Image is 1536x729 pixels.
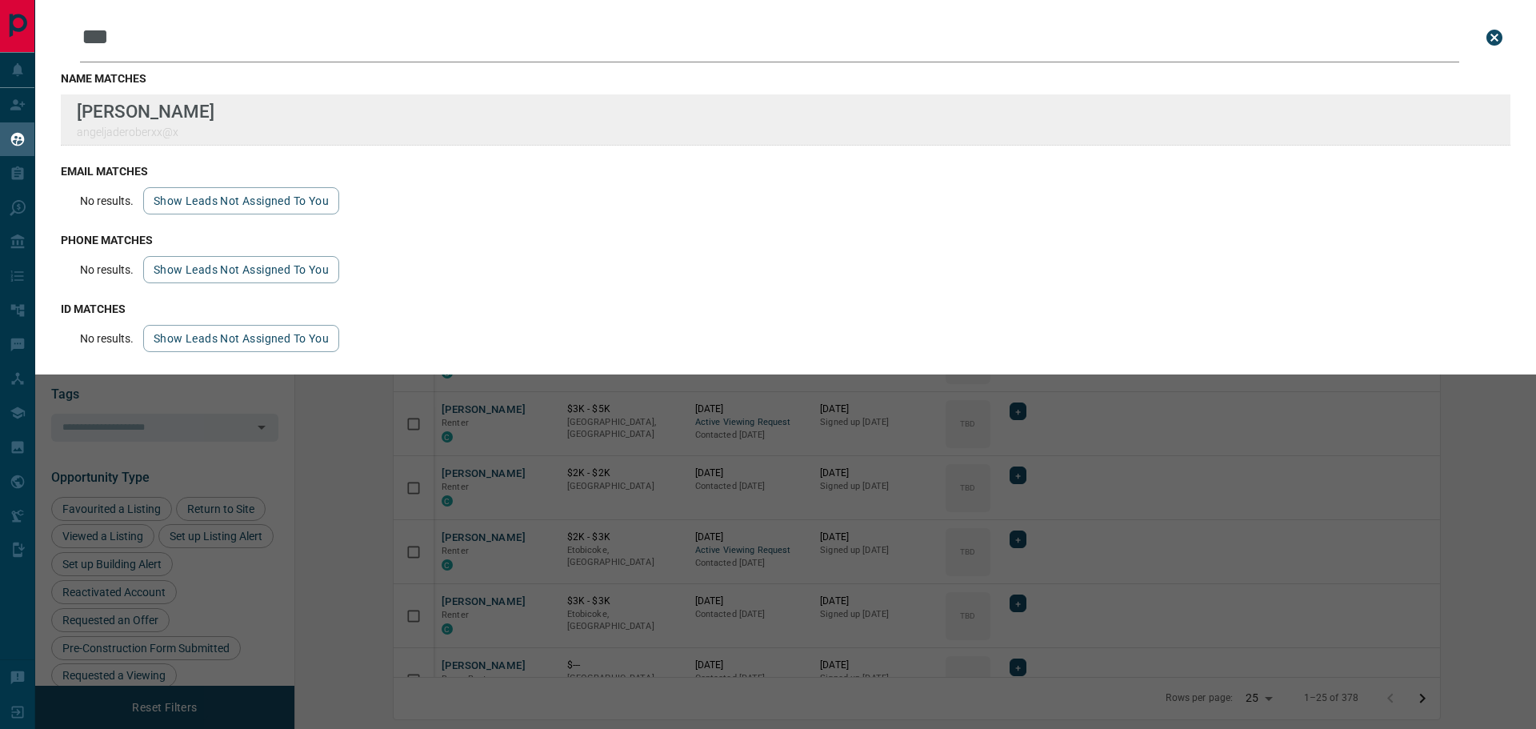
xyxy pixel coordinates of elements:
h3: email matches [61,165,1510,178]
p: No results. [80,332,134,345]
p: No results. [80,263,134,276]
p: No results. [80,194,134,207]
button: show leads not assigned to you [143,187,339,214]
h3: phone matches [61,234,1510,246]
p: [PERSON_NAME] [77,101,214,122]
h3: id matches [61,302,1510,315]
h3: name matches [61,72,1510,85]
button: show leads not assigned to you [143,256,339,283]
button: show leads not assigned to you [143,325,339,352]
button: close search bar [1478,22,1510,54]
p: angeljaderoberxx@x [77,126,214,138]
